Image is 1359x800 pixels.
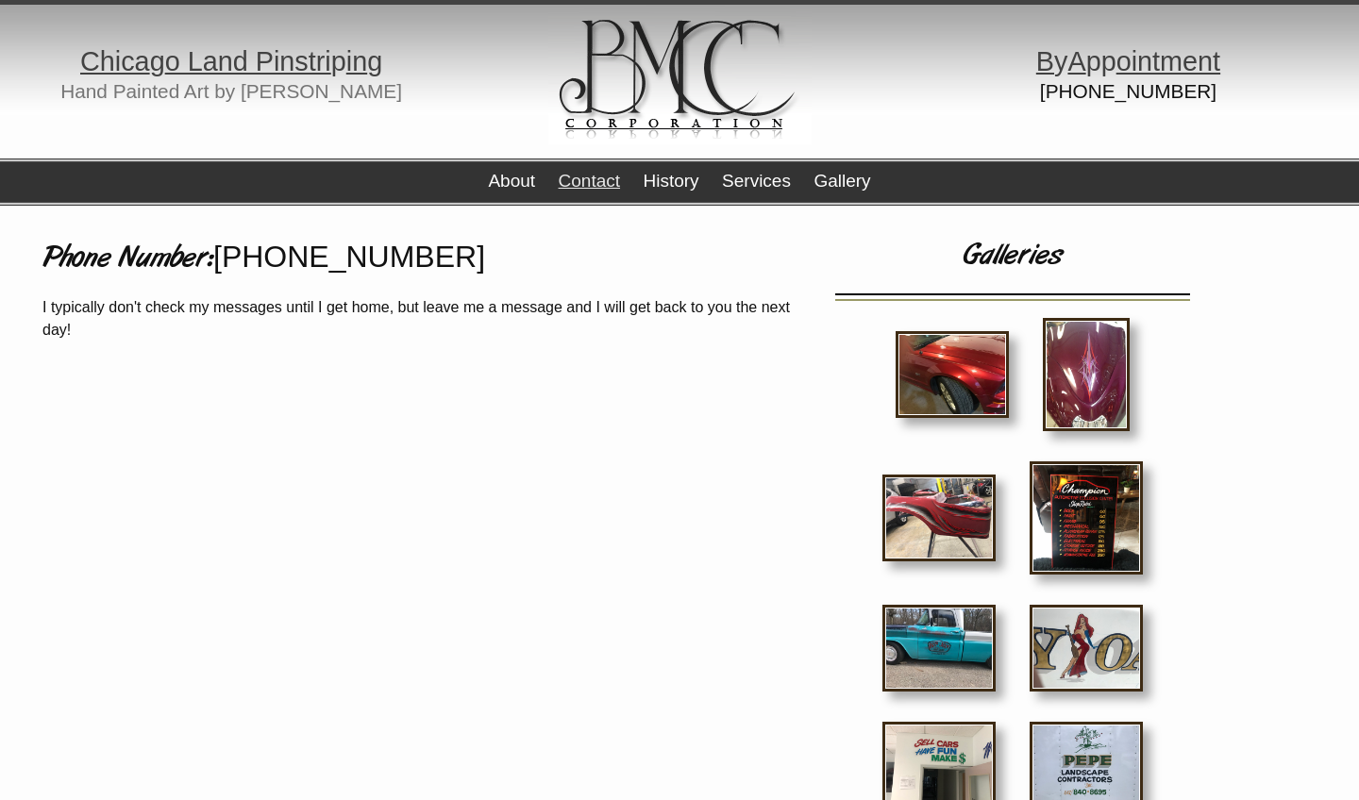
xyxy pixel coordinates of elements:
[488,171,535,191] a: About
[165,46,331,76] span: o Land Pinstri
[824,234,1201,279] h1: Galleries
[1043,318,1130,431] img: 29383.JPG
[1040,80,1216,102] a: [PHONE_NUMBER]
[1030,605,1143,692] img: IMG_2550.jpg
[1067,46,1085,76] span: A
[896,331,1009,418] img: IMG_1688.JPG
[42,234,810,282] h1: Phone Number:
[1116,46,1220,76] span: ointment
[80,46,150,76] span: Chica
[643,171,698,191] a: History
[1036,46,1054,76] span: B
[911,52,1345,71] h1: y pp
[42,296,810,342] p: I typically don't check my messages until I get home, but leave me a message and I will get back ...
[882,475,996,561] img: IMG_2632.jpg
[1030,461,1143,575] img: IMG_4294.jpg
[346,46,367,76] span: in
[14,85,448,99] h2: Hand Painted Art by [PERSON_NAME]
[213,240,485,274] a: [PHONE_NUMBER]
[559,171,620,191] a: Contact
[722,171,791,191] a: Services
[814,171,870,191] a: Gallery
[14,52,448,71] h1: g p g
[548,5,812,144] img: logo.gif
[882,605,996,692] img: IMG_3465.jpg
